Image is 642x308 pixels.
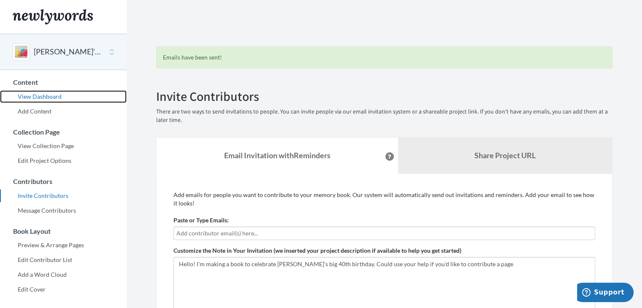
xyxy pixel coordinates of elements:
iframe: Opens a widget where you can chat to one of our agents [577,283,634,304]
h3: Collection Page [0,128,127,136]
p: Add emails for people you want to contribute to your memory book. Our system will automatically s... [173,191,595,208]
h3: Content [0,78,127,86]
h3: Contributors [0,178,127,185]
h3: Book Layout [0,227,127,235]
b: Share Project URL [474,151,536,160]
h2: Invite Contributors [156,89,612,103]
label: Paste or Type Emails: [173,216,229,224]
button: [PERSON_NAME]'s 40th Birthday [34,46,102,57]
img: Newlywords logo [13,9,93,24]
input: Add contributor email(s) here... [176,229,592,238]
div: Emails have been sent! [156,46,612,68]
strong: Email Invitation with Reminders [224,151,330,160]
label: Customize the Note in Your Invitation (we inserted your project description if available to help ... [173,246,461,255]
p: There are two ways to send invitations to people. You can invite people via our email invitation ... [156,108,612,124]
